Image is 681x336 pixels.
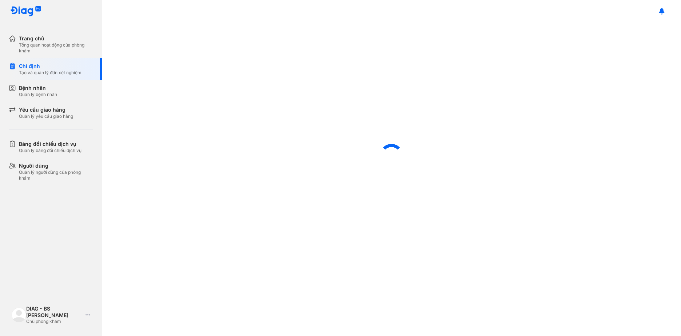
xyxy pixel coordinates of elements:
[19,63,81,70] div: Chỉ định
[19,92,57,97] div: Quản lý bệnh nhân
[19,106,73,113] div: Yêu cầu giao hàng
[19,169,93,181] div: Quản lý người dùng của phòng khám
[19,70,81,76] div: Tạo và quản lý đơn xét nghiệm
[12,308,26,322] img: logo
[19,140,81,148] div: Bảng đối chiếu dịch vụ
[19,42,93,54] div: Tổng quan hoạt động của phòng khám
[26,305,83,319] div: DIAG - BS [PERSON_NAME]
[19,148,81,153] div: Quản lý bảng đối chiếu dịch vụ
[19,35,93,42] div: Trang chủ
[19,162,93,169] div: Người dùng
[19,84,57,92] div: Bệnh nhân
[10,6,41,17] img: logo
[19,113,73,119] div: Quản lý yêu cầu giao hàng
[26,319,83,324] div: Chủ phòng khám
